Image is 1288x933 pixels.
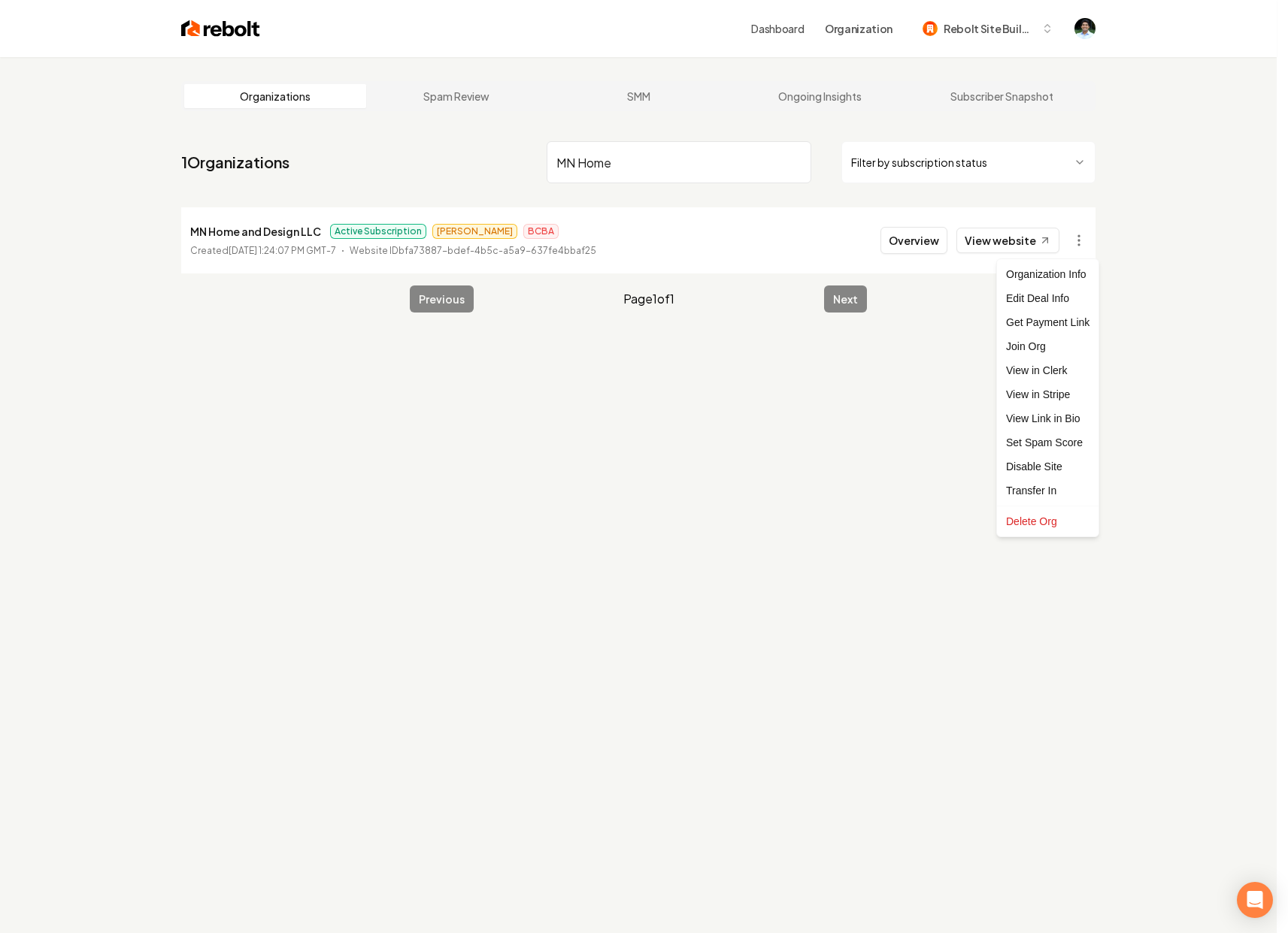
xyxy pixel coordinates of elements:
[1000,358,1096,382] a: View in Clerk
[1000,430,1096,454] div: Set Spam Score
[1000,262,1096,286] div: Organization Info
[1000,454,1096,479] div: Disable Site
[1000,310,1096,334] div: Get Payment Link
[1000,509,1096,533] div: Delete Org
[1000,479,1096,503] div: Transfer In
[1000,406,1096,430] a: View Link in Bio
[1000,334,1096,358] div: Join Org
[1000,382,1096,406] a: View in Stripe
[1000,286,1096,310] div: Edit Deal Info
